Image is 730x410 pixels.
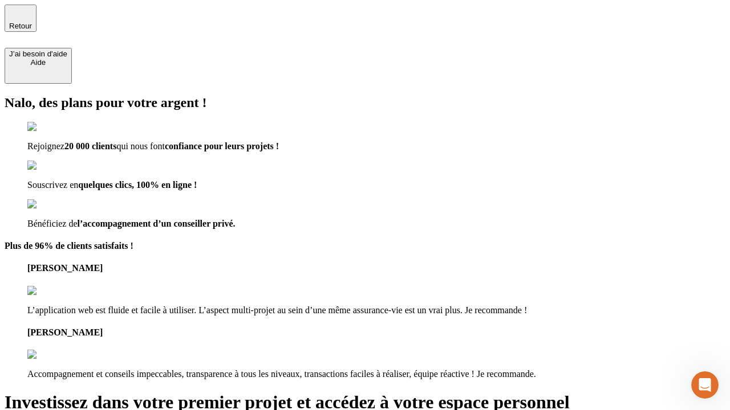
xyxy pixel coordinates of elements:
span: 20 000 clients [64,141,117,151]
p: Accompagnement et conseils impeccables, transparence à tous les niveaux, transactions faciles à r... [27,369,725,379]
span: confiance pour leurs projets ! [165,141,279,151]
h4: [PERSON_NAME] [27,263,725,273]
span: qui nous font [116,141,164,151]
h2: Nalo, des plans pour votre argent ! [5,95,725,110]
img: checkmark [27,199,76,210]
img: reviews stars [27,286,84,296]
span: Bénéficiez de [27,219,78,228]
span: Souscrivez en [27,180,78,190]
span: l’accompagnement d’un conseiller privé. [78,219,236,228]
div: J’ai besoin d'aide [9,50,67,58]
img: checkmark [27,122,76,132]
p: L’application web est fluide et facile à utiliser. L’aspect multi-projet au sein d’une même assur... [27,305,725,315]
iframe: Intercom live chat [691,371,719,399]
img: checkmark [27,161,76,171]
span: Retour [9,22,32,30]
button: J’ai besoin d'aideAide [5,48,72,84]
span: quelques clics, 100% en ligne ! [78,180,197,190]
div: Aide [9,58,67,67]
h4: [PERSON_NAME] [27,327,725,338]
h4: Plus de 96% de clients satisfaits ! [5,241,725,251]
span: Rejoignez [27,141,64,151]
button: Retour [5,5,36,32]
img: reviews stars [27,350,84,360]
